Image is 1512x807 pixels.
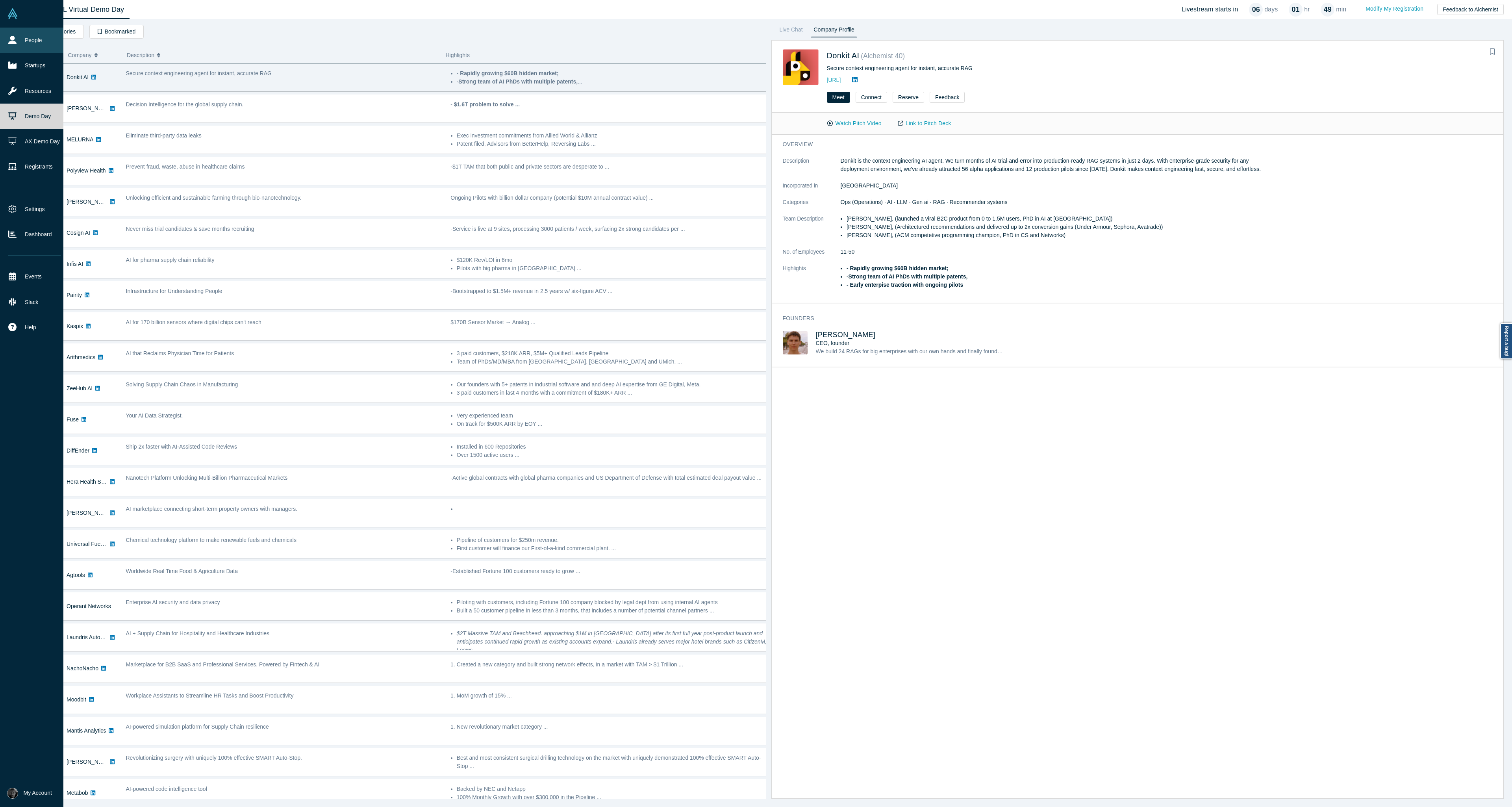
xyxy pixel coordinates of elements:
img: Alchemist Vault Logo [7,8,18,19]
a: MELURNA [67,136,93,143]
li: Built a 50 customer pipeline in less than 3 months, that includes a number of potential channel p... [457,607,767,615]
a: Pairity [67,292,82,298]
li: Very experienced team [457,412,767,420]
em: $2T Massive TAM and Beachhead. approaching $1M in [GEOGRAPHIC_DATA] after its first full year pos... [457,630,767,653]
a: Donkit AI [827,51,860,60]
a: [PERSON_NAME] [67,105,112,111]
span: AI marketplace connecting short-term property owners with managers. [126,506,298,512]
span: We build 24 RAGs for big enterprises with our own hands and finally found a way how to build an A... [816,348,1165,354]
dd: 11-50 [841,248,1273,256]
img: Donkit AI's Logo [783,49,819,85]
button: Reserve [893,92,924,103]
a: Fuse [67,416,79,423]
li: 3 paid customers in last 4 months with a commitment of $180K+ ARR ... [457,389,767,397]
li: Created a new category and built strong network effects, in a market with TAM > $1 Trillion ... [457,660,767,669]
span: Nanotech Platform Unlocking Multi-Billion Pharmaceutical Markets [126,475,288,481]
button: Company [68,47,119,63]
span: Never miss trial candidates & save months recruiting [126,226,254,232]
li: Installed in 600 Repositories [457,443,767,451]
a: Operant Networks [67,603,111,609]
a: Company Profile [811,25,857,37]
li: First customer will finance our First-of-a-kind commercial plant. ... [457,544,767,553]
p: -Service is live at 9 sites, processing 3000 patients / week, surfacing 2x strong candidates per ... [450,225,767,233]
span: AI + Supply Chain for Hospitality and Healthcare Industries [126,630,270,636]
span: Help [25,323,36,332]
a: Class XL Virtual Demo Day [33,0,130,19]
button: Meet [827,92,850,103]
span: AI for 170 billion sensors where digital chips can't reach [126,319,261,325]
span: AI that Reclaims Physician Time for Patients [126,350,234,356]
span: Revolutionizing surgery with uniquely 100% effective SMART Auto-Stop. [126,755,302,761]
span: AI-powered code intelligence tool [126,786,207,792]
h3: overview [783,140,1262,148]
a: Live Chat [777,25,806,37]
button: Watch Pitch Video [819,117,890,130]
strong: -Strong team of AI PhDs with multiple patents, [457,78,578,85]
a: Infis AI [67,261,83,267]
a: DiffEnder [67,447,89,454]
li: [PERSON_NAME], (Architectured recommendations and delivered up to 2x conversion gains (Under Armo... [847,223,1273,231]
span: AI-powered simulation platform for Supply Chain resilience [126,724,269,730]
a: [PERSON_NAME] Surgical [67,759,133,765]
p: -Active global contracts with global pharma companies and US Department of Defense with total est... [450,474,767,482]
button: Feedback to Alchemist [1437,4,1504,15]
a: [PERSON_NAME] [816,331,876,339]
li: Exec investment commitments from Allied World & Allianz [457,132,767,140]
button: Bookmark [1487,46,1498,58]
div: Secure context engineering agent for instant, accurate RAG [827,64,1090,72]
span: Description [127,47,154,63]
span: Highlights [446,52,470,58]
p: Ongoing Pilots with billion dollar company (potential $10M annual contract value) ... [450,194,767,202]
p: hr [1304,5,1310,14]
span: Secure context engineering agent for instant, accurate RAG [126,70,272,76]
button: Connect [856,92,887,103]
p: -Established Fortune 100 customers ready to grow ... [450,567,767,575]
h4: Livestream starts in [1182,6,1238,13]
a: Cosign AI [67,230,90,236]
span: Solving Supply Chain Chaos in Manufacturing [126,381,238,388]
a: Metabob [67,790,88,796]
span: Prevent fraud, waste, abuse in healthcare claims [126,163,245,170]
li: Our founders with 5+ patents in industrial software and and deep AI expertise from GE Digital, Meta. [457,380,767,389]
li: Best and most consistent surgical drilling technology on the market with uniquely demonstrated 10... [457,754,767,770]
a: Modify My Registration [1357,2,1432,16]
span: Your AI Data Strategist. [126,412,183,419]
dt: Incorporated in [783,182,841,198]
li: On track for $500K ARR by EOY ... [457,420,767,428]
div: 06 [1249,3,1263,17]
dt: Categories [783,198,841,215]
li: New revolutionary market category ... [457,723,767,731]
p: $170B Sensor Market → Analog ... [450,318,767,327]
a: Agtools [67,572,85,578]
dt: Team Description [783,215,841,248]
dt: Highlights [783,264,841,297]
a: [PERSON_NAME] AI [67,510,118,516]
span: Worldwide Real Time Food & Agriculture Data [126,568,238,574]
span: Chemical technology platform to make renewable fuels and chemicals [126,537,296,543]
a: NachoNacho [67,665,98,672]
span: Enterprise AI security and data privacy [126,599,220,605]
button: Bookmarked [89,25,144,39]
li: 100% Monthly Growth with over $300,000 in the Pipeline ... [457,793,767,801]
dd: [GEOGRAPHIC_DATA] [841,182,1273,190]
p: min [1336,5,1346,14]
li: 3 paid customers, $218K ARR, $5M+ Qualified Leads Pipeline [457,349,767,358]
span: Infrastructure for Understanding People [126,288,222,294]
img: Rami Chousein's Account [7,788,18,799]
span: My Account [24,789,52,797]
a: Hera Health Solutions [67,479,120,485]
button: My Account [7,788,52,799]
li: Backed by NEC and Netapp [457,785,767,793]
a: [PERSON_NAME] [67,199,112,205]
div: 01 [1289,3,1303,17]
a: Arithmedics [67,354,95,360]
span: Marketplace for B2B SaaS and Professional Services, Powered by Fintech & AI [126,661,320,668]
h3: Founders [783,314,1262,323]
strong: -Strong team of AI PhDs with multiple patents, [847,273,968,280]
dt: Description [783,157,841,182]
span: Decision Intelligence for the global supply chain. [126,101,244,108]
p: Donkit is the context engineering AI agent. We turn months of AI trial-and-error into production-... [841,157,1273,173]
p: days [1264,5,1278,14]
